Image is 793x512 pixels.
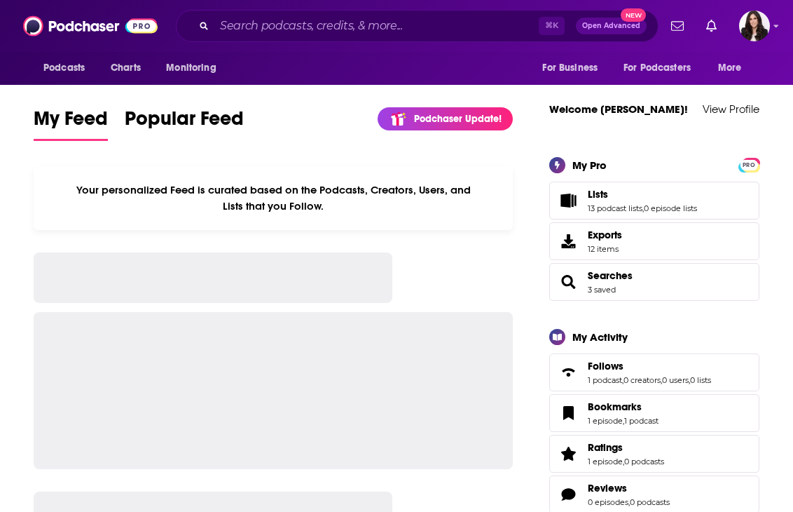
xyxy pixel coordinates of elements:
span: Charts [111,58,141,78]
a: 0 lists [690,375,711,385]
span: Bookmarks [549,394,759,432]
a: My Feed [34,107,108,141]
span: Lists [549,182,759,220]
a: Exports [549,222,759,260]
span: , [623,457,624,466]
span: , [689,375,690,385]
a: Lists [554,191,582,210]
a: Ratings [588,441,664,454]
button: open menu [34,55,103,81]
input: Search podcasts, credits, & more... [214,15,539,37]
span: Monitoring [166,58,216,78]
span: Podcasts [43,58,85,78]
p: Podchaser Update! [414,113,502,125]
span: ⌘ K [539,17,565,35]
a: Welcome [PERSON_NAME]! [549,102,688,116]
div: My Pro [572,159,607,172]
span: My Feed [34,107,108,139]
a: Show notifications dropdown [666,14,689,38]
a: Lists [588,188,697,201]
div: Search podcasts, credits, & more... [176,10,658,42]
button: open menu [614,55,711,81]
a: 0 creators [623,375,661,385]
span: Ratings [549,435,759,473]
span: PRO [740,160,757,170]
a: Follows [588,360,711,372]
span: Ratings [588,441,623,454]
a: 0 episode lists [644,203,697,213]
a: Bookmarks [554,403,582,423]
a: Reviews [554,485,582,504]
span: , [623,416,624,426]
button: Show profile menu [739,11,770,41]
button: open menu [532,55,615,81]
a: PRO [740,159,757,169]
a: 1 episode [588,416,623,426]
a: Charts [102,55,149,81]
a: 1 podcast [588,375,622,385]
a: Popular Feed [125,107,244,141]
a: 0 users [662,375,689,385]
div: Your personalized Feed is curated based on the Podcasts, Creators, Users, and Lists that you Follow. [34,166,513,230]
span: 12 items [588,244,622,254]
button: Open AdvancedNew [576,18,647,34]
span: Searches [549,263,759,301]
button: open menu [708,55,759,81]
a: 0 episodes [588,497,628,507]
a: Bookmarks [588,400,658,413]
span: For Podcasters [623,58,691,78]
span: Exports [588,229,622,241]
span: , [642,203,644,213]
span: Follows [549,353,759,391]
a: 3 saved [588,285,616,295]
img: User Profile [739,11,770,41]
span: Follows [588,360,623,372]
a: 13 podcast lists [588,203,642,213]
span: , [661,375,662,385]
div: My Activity [572,330,628,344]
a: Searches [554,272,582,292]
span: For Business [542,58,598,78]
span: Exports [554,231,582,251]
span: , [622,375,623,385]
a: Searches [588,269,633,282]
span: Logged in as RebeccaShapiro [739,11,770,41]
span: Popular Feed [125,107,244,139]
a: 0 podcasts [624,457,664,466]
button: open menu [156,55,234,81]
a: Ratings [554,444,582,464]
img: Podchaser - Follow, Share and Rate Podcasts [23,13,158,39]
span: Lists [588,188,608,201]
a: Follows [554,363,582,382]
span: Reviews [588,482,627,494]
a: Show notifications dropdown [701,14,722,38]
span: , [628,497,630,507]
a: 0 podcasts [630,497,670,507]
span: New [621,8,646,22]
a: View Profile [703,102,759,116]
a: 1 podcast [624,416,658,426]
span: More [718,58,742,78]
a: 1 episode [588,457,623,466]
span: Bookmarks [588,400,642,413]
a: Reviews [588,482,670,494]
span: Open Advanced [582,22,640,29]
